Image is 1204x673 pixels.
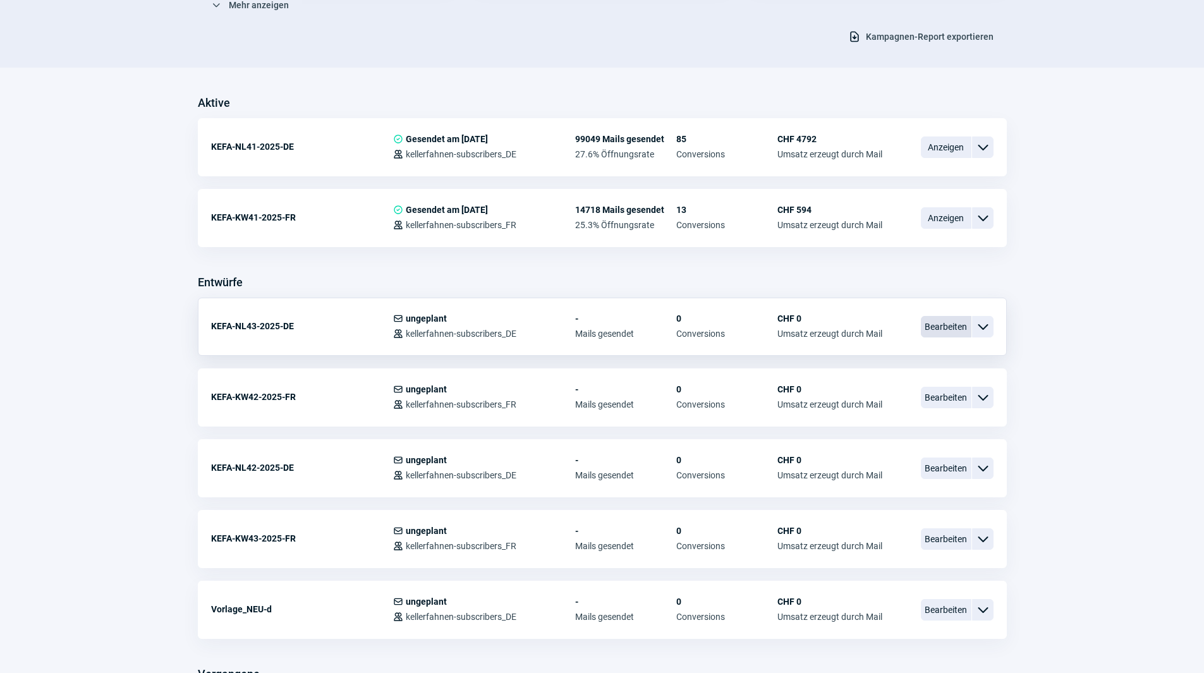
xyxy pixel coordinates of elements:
[921,387,971,408] span: Bearbeiten
[777,541,882,551] span: Umsatz erzeugt durch Mail
[777,313,882,324] span: CHF 0
[406,612,516,622] span: kellerfahnen-subscribers_DE
[406,205,488,215] span: Gesendet am [DATE]
[866,27,994,47] span: Kampagnen-Report exportieren
[575,455,676,465] span: -
[406,149,516,159] span: kellerfahnen-subscribers_DE
[676,526,777,536] span: 0
[575,399,676,409] span: Mails gesendet
[406,134,488,144] span: Gesendet am [DATE]
[676,313,777,324] span: 0
[575,541,676,551] span: Mails gesendet
[921,458,971,479] span: Bearbeiten
[406,541,516,551] span: kellerfahnen-subscribers_FR
[676,220,777,230] span: Conversions
[777,526,882,536] span: CHF 0
[676,134,777,144] span: 85
[211,455,393,480] div: KEFA-NL42-2025-DE
[777,399,882,409] span: Umsatz erzeugt durch Mail
[211,134,393,159] div: KEFA-NL41-2025-DE
[406,313,447,324] span: ungeplant
[575,329,676,339] span: Mails gesendet
[198,272,243,293] h3: Entwürfe
[211,597,393,622] div: Vorlage_NEU-d
[406,329,516,339] span: kellerfahnen-subscribers_DE
[777,612,882,622] span: Umsatz erzeugt durch Mail
[777,220,882,230] span: Umsatz erzeugt durch Mail
[211,384,393,409] div: KEFA-KW42-2025-FR
[921,316,971,337] span: Bearbeiten
[676,455,777,465] span: 0
[777,597,882,607] span: CHF 0
[198,93,230,113] h3: Aktive
[777,134,882,144] span: CHF 4792
[676,384,777,394] span: 0
[211,205,393,230] div: KEFA-KW41-2025-FR
[575,470,676,480] span: Mails gesendet
[575,149,676,159] span: 27.6% Öffnungsrate
[777,329,882,339] span: Umsatz erzeugt durch Mail
[575,384,676,394] span: -
[575,313,676,324] span: -
[835,26,1007,47] button: Kampagnen-Report exportieren
[676,329,777,339] span: Conversions
[575,612,676,622] span: Mails gesendet
[921,528,971,550] span: Bearbeiten
[777,470,882,480] span: Umsatz erzeugt durch Mail
[406,597,447,607] span: ungeplant
[676,399,777,409] span: Conversions
[921,599,971,621] span: Bearbeiten
[406,526,447,536] span: ungeplant
[921,136,971,158] span: Anzeigen
[676,149,777,159] span: Conversions
[676,470,777,480] span: Conversions
[921,207,971,229] span: Anzeigen
[575,134,676,144] span: 99049 Mails gesendet
[777,205,882,215] span: CHF 594
[676,205,777,215] span: 13
[406,220,516,230] span: kellerfahnen-subscribers_FR
[406,455,447,465] span: ungeplant
[406,399,516,409] span: kellerfahnen-subscribers_FR
[676,597,777,607] span: 0
[777,455,882,465] span: CHF 0
[211,526,393,551] div: KEFA-KW43-2025-FR
[211,313,393,339] div: KEFA-NL43-2025-DE
[575,205,676,215] span: 14718 Mails gesendet
[676,612,777,622] span: Conversions
[777,149,882,159] span: Umsatz erzeugt durch Mail
[406,384,447,394] span: ungeplant
[777,384,882,394] span: CHF 0
[676,541,777,551] span: Conversions
[575,526,676,536] span: -
[575,597,676,607] span: -
[575,220,676,230] span: 25.3% Öffnungsrate
[406,470,516,480] span: kellerfahnen-subscribers_DE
